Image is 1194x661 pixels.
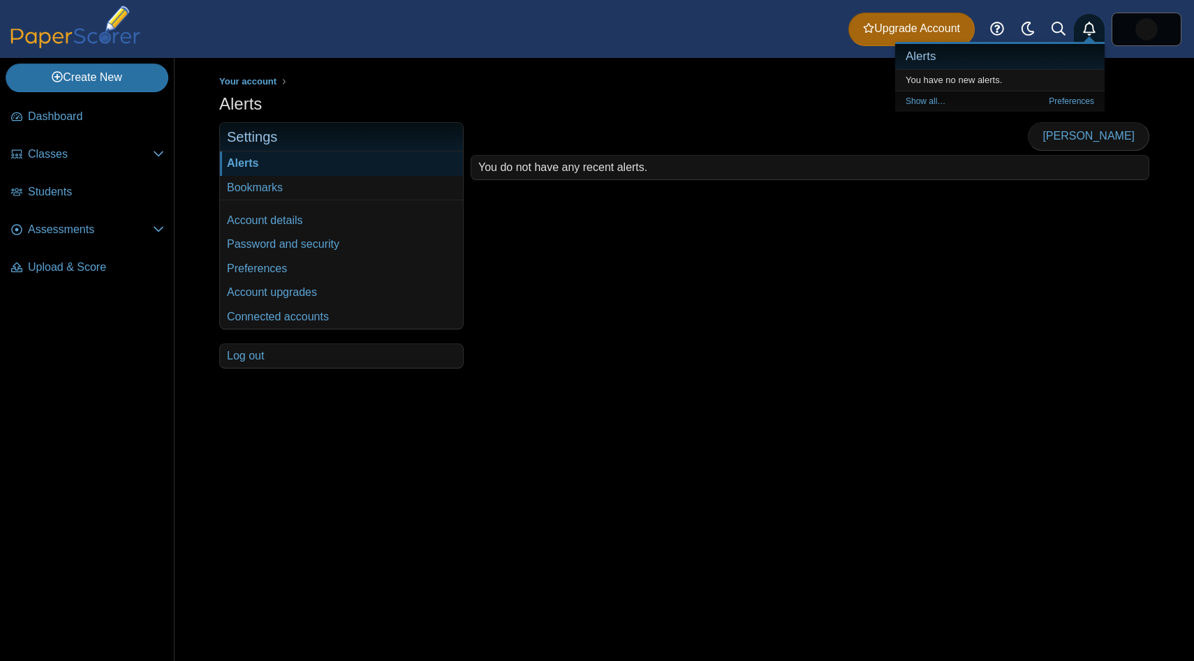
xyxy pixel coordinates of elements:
a: Preferences [220,257,463,281]
div: You have no new alerts. [895,70,1105,91]
span: Joseph Freer [1135,18,1158,40]
a: Your account [216,73,280,91]
a: Bookmarks [220,176,463,200]
a: Preferences [1049,96,1094,106]
a: Assessments [6,214,170,247]
span: Upload & Score [28,260,164,275]
a: [PERSON_NAME] [1028,122,1149,150]
a: Upgrade Account [848,13,975,46]
a: ps.JHhghvqd6R7LWXju [1112,13,1181,46]
a: Create New [6,64,168,91]
span: Upgrade Account [863,21,960,36]
h3: Settings [220,123,463,151]
a: Upload & Score [6,251,170,285]
a: Alerts [1074,14,1105,45]
div: You do not have any recent alerts. [471,156,1149,179]
span: Classes [28,147,153,162]
a: Classes [6,138,170,172]
a: Show all… [906,96,945,106]
a: Dashboard [6,101,170,134]
a: Students [6,176,170,209]
img: ps.JHhghvqd6R7LWXju [1135,18,1158,40]
span: Dashboard [28,109,164,124]
span: Assessments [28,222,153,237]
a: PaperScorer [6,38,145,50]
a: Password and security [220,232,463,256]
a: Log out [220,344,463,368]
span: [PERSON_NAME] [1042,130,1135,142]
img: PaperScorer [6,6,145,48]
a: Alerts [220,151,463,175]
a: Connected accounts [220,305,463,329]
a: Account details [220,209,463,232]
h1: Alerts [219,92,262,116]
a: Account upgrades [220,281,463,304]
h3: Alerts [895,44,1105,70]
span: Students [28,184,164,200]
span: Your account [219,76,277,87]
